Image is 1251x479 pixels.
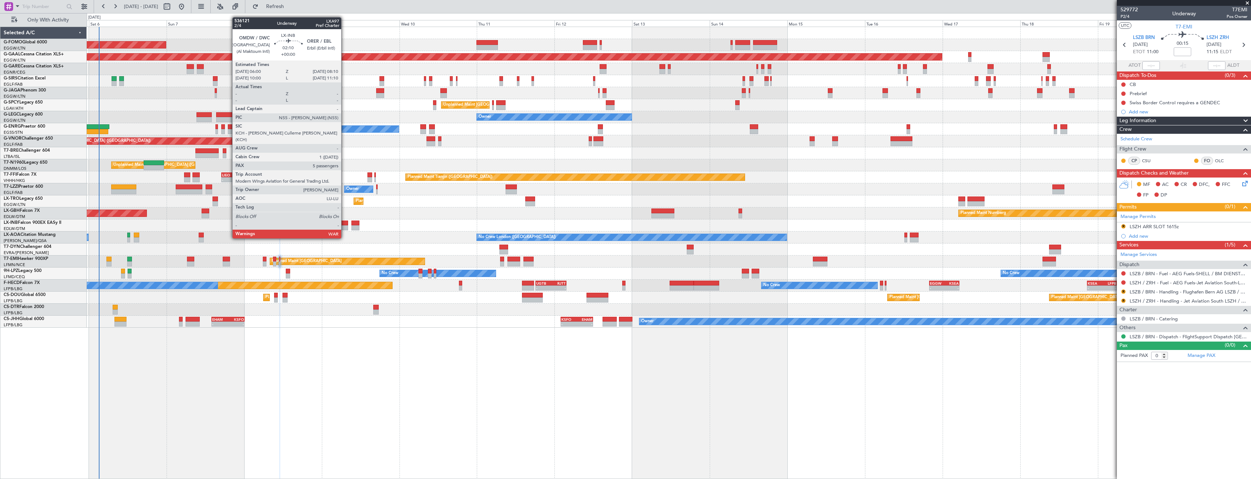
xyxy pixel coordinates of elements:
a: LFMD/CEQ [4,274,25,280]
button: R [1121,289,1126,294]
a: LX-GBHFalcon 7X [4,209,40,213]
div: Planned Maint [GEOGRAPHIC_DATA] [272,256,342,267]
a: G-GARECessna Citation XLS+ [4,64,64,69]
a: CSU [1142,157,1158,164]
div: - [228,322,243,326]
a: T7-DYNChallenger 604 [4,245,51,249]
div: - [1102,286,1116,290]
span: ELDT [1220,48,1232,56]
a: EGLF/FAB [4,190,23,195]
span: 00:15 [1177,40,1188,47]
div: Sat 6 [89,20,167,27]
span: 529772 [1121,6,1138,13]
a: T7-FFIFalcon 7X [4,172,36,177]
div: Planned Maint Dusseldorf [356,196,404,207]
div: - [577,322,592,326]
div: Sun 7 [167,20,244,27]
a: G-LEGCLegacy 600 [4,112,43,117]
div: Swiss Border Control requires a GENDEC [1130,100,1220,106]
a: OLC [1215,157,1231,164]
span: ETOT [1133,48,1145,56]
a: LFPB/LBG [4,322,23,328]
div: CB [1130,81,1136,87]
div: Tue 9 [322,20,400,27]
div: Planned Maint [GEOGRAPHIC_DATA] ([GEOGRAPHIC_DATA]) [1051,292,1166,303]
div: Mon 8 [244,20,322,27]
span: CS-DOU [4,293,21,297]
div: Thu 18 [1020,20,1098,27]
span: Permits [1119,203,1137,211]
div: Planned Maint [GEOGRAPHIC_DATA] ([GEOGRAPHIC_DATA]) [36,136,151,147]
a: LSZB / BRN - Fuel - AEG Fuels-SHELL / BM DIENSTE-LSZB/BRN [1130,270,1247,277]
span: LSZH ZRH [1207,34,1229,42]
a: CS-JHHGlobal 6000 [4,317,44,321]
a: LGAV/ATH [4,106,23,111]
button: Only With Activity [8,14,79,26]
a: [PERSON_NAME]/QSA [4,238,47,244]
a: 9H-LPZLegacy 500 [4,269,42,273]
span: Dispatch To-Dos [1119,71,1156,80]
input: Trip Number [22,1,64,12]
a: VHHH/HKG [4,178,25,183]
div: KSEA [1088,281,1102,285]
span: F-HECD [4,281,20,285]
span: 11:15 [1207,48,1218,56]
span: Pax [1119,342,1127,350]
span: Charter [1119,306,1137,314]
span: LX-TRO [4,196,19,201]
a: EGLF/FAB [4,142,23,147]
span: CR [1181,181,1187,188]
div: Add new [1129,233,1247,239]
div: - [1088,286,1102,290]
a: EGGW/LTN [4,46,26,51]
div: Wed 17 [943,20,1020,27]
span: G-GAAL [4,52,20,57]
span: Only With Activity [19,17,77,23]
div: RJTT [551,281,566,285]
label: Planned PAX [1121,352,1148,359]
div: Fri 19 [1098,20,1176,27]
a: LSZH / ZRH - Fuel - AEG Fuels-Jet Aviation South-LSZH/ZRH [1130,280,1247,286]
button: R [1121,299,1126,303]
a: LFPB/LBG [4,286,23,292]
span: T7-EMI [4,257,18,261]
span: P2/4 [1121,13,1138,20]
a: EVRA/[PERSON_NAME] [4,250,49,256]
span: T7EMI [1227,6,1247,13]
div: Prebrief [1130,90,1147,97]
a: LX-AOACitation Mustang [4,233,56,237]
div: Fri 12 [554,20,632,27]
div: Tue 16 [865,20,943,27]
div: KSFO [561,317,577,322]
span: 9H-LPZ [4,269,18,273]
a: G-GAALCessna Citation XLS+ [4,52,64,57]
span: Dispatch [1119,261,1139,269]
a: T7-EMIHawker 900XP [4,257,48,261]
div: CP [1128,157,1140,165]
span: T7-N1960 [4,160,24,165]
div: - [551,286,566,290]
a: EGGW/LTN [4,118,26,123]
span: T7-EMI [1176,23,1192,31]
div: Owner [479,112,491,122]
a: EDLW/DTM [4,226,25,231]
span: FFC [1222,181,1230,188]
div: - [536,286,551,290]
span: Crew [1119,125,1132,134]
a: Manage PAX [1188,352,1215,359]
div: Sat 13 [632,20,710,27]
a: LSZH / ZRH - Handling - Jet Aviation South LSZH / ZRH [1130,298,1247,304]
a: G-SIRSCitation Excel [4,76,46,81]
span: G-SPCY [4,100,19,105]
div: KSFO [228,317,243,322]
div: - [930,286,944,290]
a: LSZB / BRN - Handling - Flughafen Bern AG LSZB / BRN [1130,289,1247,295]
div: ZSSS [239,173,257,177]
span: LSZB BRN [1133,34,1155,42]
div: - [212,322,228,326]
a: EGGW/LTN [4,94,26,99]
span: G-LEGC [4,112,19,117]
div: Wed 10 [400,20,477,27]
span: Dispatch Checks and Weather [1119,169,1189,178]
input: --:-- [1142,61,1160,70]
